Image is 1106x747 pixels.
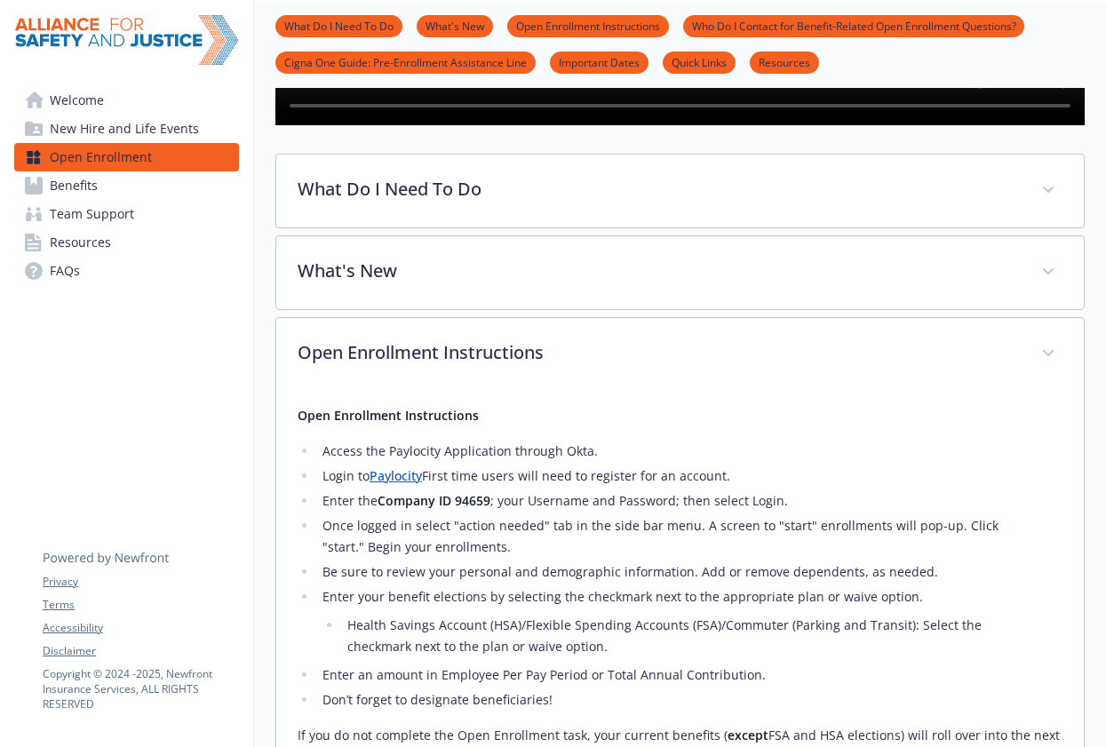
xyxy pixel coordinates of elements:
a: What Do I Need To Do [275,17,402,34]
a: Resources [14,228,239,257]
strong: Open Enrollment Instructions [298,407,479,424]
div: What Do I Need To Do [276,155,1084,227]
span: Benefits [50,171,98,200]
div: What's New [276,236,1084,309]
a: Open Enrollment Instructions [507,17,669,34]
a: FAQs [14,257,239,285]
p: What Do I Need To Do [298,176,1020,203]
div: Open Enrollment Instructions [276,318,1084,391]
a: Benefits [14,171,239,200]
span: FAQs [50,257,80,285]
li: Once logged in select "action needed" tab in the side bar menu. A screen to "start" enrollments w... [317,515,1062,558]
li: Don’t forget to designate beneficiaries!​​ [317,689,1062,711]
p: Copyright © 2024 - 2025 , Newfront Insurance Services, ALL RIGHTS RESERVED [43,666,238,711]
a: Who Do I Contact for Benefit-Related Open Enrollment Questions? [683,17,1024,34]
span: Resources [50,228,111,257]
li: Enter an amount in Employee Per Pay Period or Total Annual Contribution. [317,664,1062,686]
a: Terms [43,597,238,613]
a: What's New [417,17,493,34]
span: Team Support [50,200,134,228]
span: New Hire and Life Events [50,115,199,143]
span: Open Enrollment [50,143,152,171]
li: Be sure to review your personal and demographic information. Add or remove dependents, as needed. [317,561,1062,583]
a: Cigna One Guide: Pre-Enrollment Assistance Line [275,53,536,70]
a: Accessibility [43,620,238,636]
a: Disclaimer [43,643,238,659]
strong: Company ID 94659 [378,492,490,509]
li: Access the Paylocity Application through Okta. [317,441,1062,462]
a: Team Support [14,200,239,228]
p: What's New [298,258,1020,284]
a: Quick Links [663,53,736,70]
a: Paylocity [370,467,422,484]
a: Welcome [14,86,239,115]
a: Open Enrollment [14,143,239,171]
strong: except [728,727,768,743]
a: Privacy [43,574,238,590]
li: Login to First time users will need to register for an account. [317,465,1062,487]
a: Resources [750,53,819,70]
span: Welcome [50,86,104,115]
li: Health Savings Account (HSA)/Flexible Spending Accounts (FSA)/Commuter (Parking and Transit): Sel... [342,615,1062,657]
a: New Hire and Life Events [14,115,239,143]
li: Enter the ; your Username and Password; then select Login. [317,490,1062,512]
a: Important Dates [550,53,648,70]
p: Open Enrollment Instructions [298,339,1020,366]
li: ​Enter your benefit elections by selecting the checkmark next to the appropriate plan or waive op... [317,586,1062,657]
